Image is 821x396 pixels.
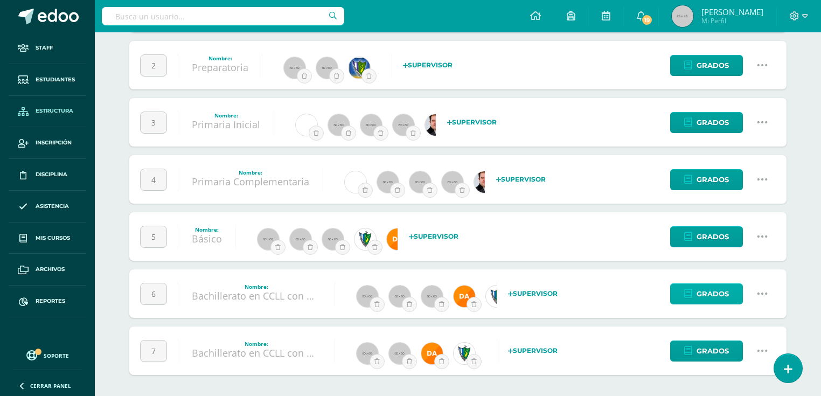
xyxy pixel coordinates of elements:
[670,283,743,304] a: Grados
[36,44,53,52] span: Staff
[670,341,743,362] a: Grados
[389,343,410,364] img: 60x60
[192,289,437,302] a: Bachillerato en CCLL con Orientación en Computación
[9,286,86,317] a: Reportes
[389,286,410,307] img: 60x60
[195,226,219,233] strong: Nombre:
[409,171,431,193] img: 60x60
[328,114,350,136] img: 60x60
[393,114,414,136] img: 60x60
[508,289,558,297] strong: Supervisor
[192,175,309,188] a: Primaria Complementaria
[345,171,366,193] img: 5efa647bd622e52820e205d13252bcc4.png
[9,96,86,128] a: Estructura
[102,7,344,25] input: Busca un usuario...
[360,114,382,136] img: 60x60
[296,114,317,136] img: 5efa647bd622e52820e205d13252bcc4.png
[454,286,475,307] img: f9d34ca01e392badc01b6cd8c48cabbd.png
[9,223,86,254] a: Mis cursos
[44,352,69,359] span: Soporte
[36,202,69,211] span: Asistencia
[192,118,260,131] a: Primaria Inicial
[697,341,729,361] span: Grados
[403,61,453,69] strong: Supervisor
[36,297,65,305] span: Reportes
[192,61,248,74] a: Preparatoria
[670,55,743,76] a: Grados
[670,112,743,133] a: Grados
[670,169,743,190] a: Grados
[354,228,376,250] img: 9f174a157161b4ddbe12118a61fed988.png
[454,343,475,364] img: 9f174a157161b4ddbe12118a61fed988.png
[377,171,399,193] img: 60x60
[9,64,86,96] a: Estudiantes
[239,169,262,176] strong: Nombre:
[258,228,279,250] img: 60x60
[697,170,729,190] span: Grados
[284,57,305,79] img: 60x60
[192,232,222,245] a: Básico
[409,232,458,240] strong: Supervisor
[357,343,378,364] img: 60x60
[425,114,447,136] img: 57933e79c0f622885edf5cfea874362b.png
[508,346,558,355] strong: Supervisor
[421,286,443,307] img: 60x60
[387,228,408,250] img: f9d34ca01e392badc01b6cd8c48cabbd.png
[36,265,65,274] span: Archivos
[208,54,232,62] strong: Nombre:
[13,348,82,362] a: Soporte
[9,191,86,223] a: Asistencia
[9,254,86,286] a: Archivos
[670,226,743,247] a: Grados
[474,171,496,193] img: 57933e79c0f622885edf5cfea874362b.png
[641,14,653,26] span: 19
[36,234,70,242] span: Mis cursos
[442,171,463,193] img: 60x60
[486,286,507,307] img: 9f174a157161b4ddbe12118a61fed988.png
[316,57,338,79] img: 60x60
[245,283,268,290] strong: Nombre:
[9,127,86,159] a: Inscripción
[357,286,378,307] img: 60x60
[36,138,72,147] span: Inscripción
[214,112,238,119] strong: Nombre:
[447,118,497,126] strong: Supervisor
[672,5,693,27] img: 45x45
[322,228,344,250] img: 60x60
[697,55,729,75] span: Grados
[349,57,370,79] img: fc224351b503ff6b3b614368b6a8a356.png
[36,75,75,84] span: Estudiantes
[245,340,268,348] strong: Nombre:
[697,227,729,247] span: Grados
[496,175,546,183] strong: Supervisor
[290,228,311,250] img: 60x60
[701,6,763,17] span: [PERSON_NAME]
[30,382,71,390] span: Cerrar panel
[36,107,73,115] span: Estructura
[9,32,86,64] a: Staff
[192,346,444,359] a: Bachillerato en CCLL con Orientación en Diseño Gráfico
[9,159,86,191] a: Disciplina
[701,16,763,25] span: Mi Perfil
[421,343,443,364] img: f9d34ca01e392badc01b6cd8c48cabbd.png
[697,284,729,304] span: Grados
[36,170,67,179] span: Disciplina
[697,113,729,133] span: Grados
